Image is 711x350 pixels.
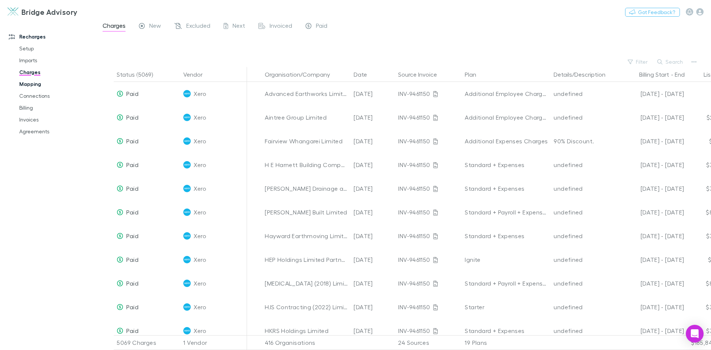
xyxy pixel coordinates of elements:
[194,224,206,248] span: Xero
[270,22,292,31] span: Invoiced
[3,3,82,21] a: Bridge Advisory
[620,295,684,319] div: [DATE] - [DATE]
[265,106,348,129] div: Aintree Group Limited
[465,319,548,343] div: Standard + Expenses
[398,153,459,177] div: INV-9461150
[265,224,348,248] div: Hayward Earthmoving Limited
[554,319,614,343] div: undefined
[620,153,684,177] div: [DATE] - [DATE]
[351,224,395,248] div: [DATE]
[183,185,191,192] img: Xero's Logo
[12,126,100,137] a: Agreements
[465,67,485,82] button: Plan
[351,248,395,271] div: [DATE]
[675,67,685,82] button: End
[265,295,348,319] div: HJS Contracting (2022) Limited
[351,106,395,129] div: [DATE]
[12,78,100,90] a: Mapping
[554,224,614,248] div: undefined
[126,209,138,216] span: Paid
[620,271,684,295] div: [DATE] - [DATE]
[465,82,548,106] div: Additional Employee Charges
[180,335,247,350] div: 1 Vendor
[554,106,614,129] div: undefined
[398,271,459,295] div: INV-9461150
[21,7,78,16] h3: Bridge Advisory
[351,82,395,106] div: [DATE]
[265,82,348,106] div: Advanced Earthworks Limited
[12,90,100,102] a: Connections
[654,57,687,66] button: Search
[149,22,161,31] span: New
[554,295,614,319] div: undefined
[126,137,138,144] span: Paid
[126,161,138,168] span: Paid
[554,129,614,153] div: 90% Discount.
[351,271,395,295] div: [DATE]
[265,200,348,224] div: [PERSON_NAME] Built Limited
[265,153,348,177] div: H E Harnett Building Company Limited
[554,177,614,200] div: undefined
[620,200,684,224] div: [DATE] - [DATE]
[183,90,191,97] img: Xero's Logo
[265,67,339,82] button: Organisation/Company
[183,209,191,216] img: Xero's Logo
[620,129,684,153] div: [DATE] - [DATE]
[233,22,245,31] span: Next
[12,43,100,54] a: Setup
[7,7,19,16] img: Bridge Advisory's Logo
[625,8,680,17] button: Got Feedback?
[183,114,191,121] img: Xero's Logo
[12,102,100,114] a: Billing
[639,67,669,82] button: Billing Start
[465,153,548,177] div: Standard + Expenses
[351,319,395,343] div: [DATE]
[126,327,138,334] span: Paid
[398,67,446,82] button: Source Invoice
[194,129,206,153] span: Xero
[624,57,652,66] button: Filter
[265,319,348,343] div: HKRS Holdings Limited
[465,177,548,200] div: Standard + Expenses
[12,54,100,66] a: Imports
[620,177,684,200] div: [DATE] - [DATE]
[103,22,126,31] span: Charges
[126,114,138,121] span: Paid
[126,303,138,310] span: Paid
[398,106,459,129] div: INV-9461150
[186,22,210,31] span: Excluded
[194,82,206,106] span: Xero
[554,67,614,82] button: Details/Description
[351,177,395,200] div: [DATE]
[465,224,548,248] div: Standard + Expenses
[398,319,459,343] div: INV-9461150
[465,271,548,295] div: Standard + Payroll + Expenses
[465,129,548,153] div: Additional Expenses Charges
[620,248,684,271] div: [DATE] - [DATE]
[265,177,348,200] div: [PERSON_NAME] Drainage and Earthworks Limited
[351,200,395,224] div: [DATE]
[194,319,206,343] span: Xero
[265,248,348,271] div: HEP Holdings Limited Partnership
[114,335,180,350] div: 5069 Charges
[465,200,548,224] div: Standard + Payroll + Expenses
[316,22,327,31] span: Paid
[194,177,206,200] span: Xero
[265,129,348,153] div: Fairview Whangarei Limited
[398,82,459,106] div: INV-9461150
[620,82,684,106] div: [DATE] - [DATE]
[351,295,395,319] div: [DATE]
[265,271,348,295] div: [MEDICAL_DATA] (2018) Limited
[183,327,191,334] img: Xero's Logo
[554,271,614,295] div: undefined
[354,67,376,82] button: Date
[351,129,395,153] div: [DATE]
[398,295,459,319] div: INV-9461150
[398,200,459,224] div: INV-9461150
[398,224,459,248] div: INV-9461150
[194,200,206,224] span: Xero
[398,177,459,200] div: INV-9461150
[462,335,551,350] div: 19 Plans
[183,232,191,240] img: Xero's Logo
[465,248,548,271] div: Ignite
